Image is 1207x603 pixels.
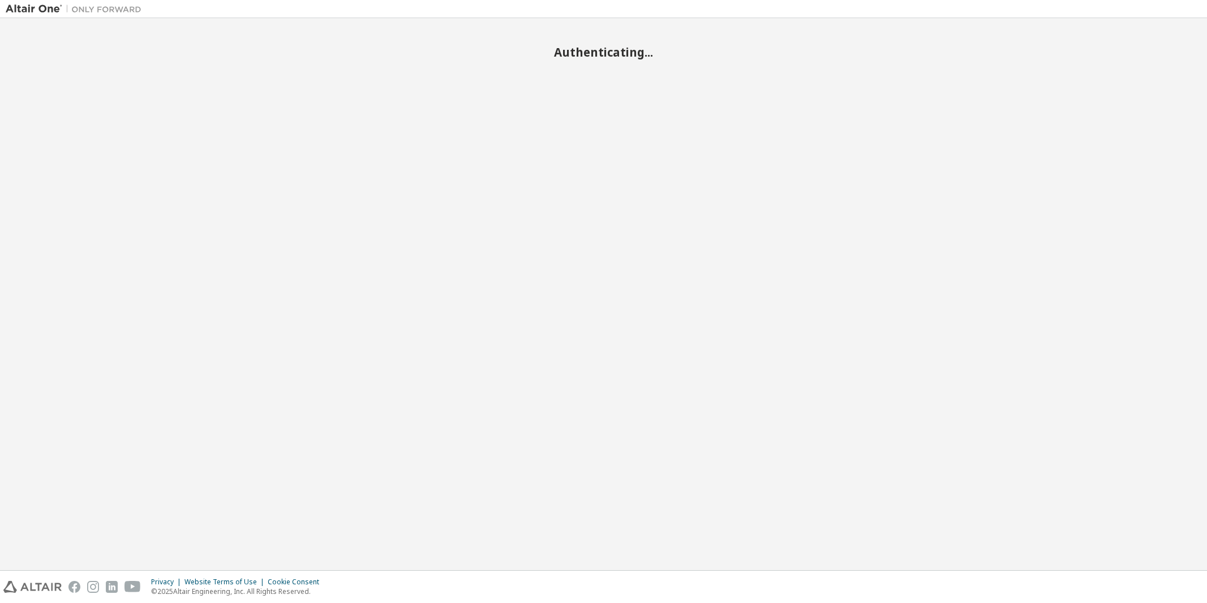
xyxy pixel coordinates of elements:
img: youtube.svg [124,581,141,593]
div: Website Terms of Use [184,578,268,587]
div: Cookie Consent [268,578,326,587]
h2: Authenticating... [6,45,1201,59]
img: Altair One [6,3,147,15]
img: linkedin.svg [106,581,118,593]
img: instagram.svg [87,581,99,593]
div: Privacy [151,578,184,587]
p: © 2025 Altair Engineering, Inc. All Rights Reserved. [151,587,326,596]
img: facebook.svg [68,581,80,593]
img: altair_logo.svg [3,581,62,593]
